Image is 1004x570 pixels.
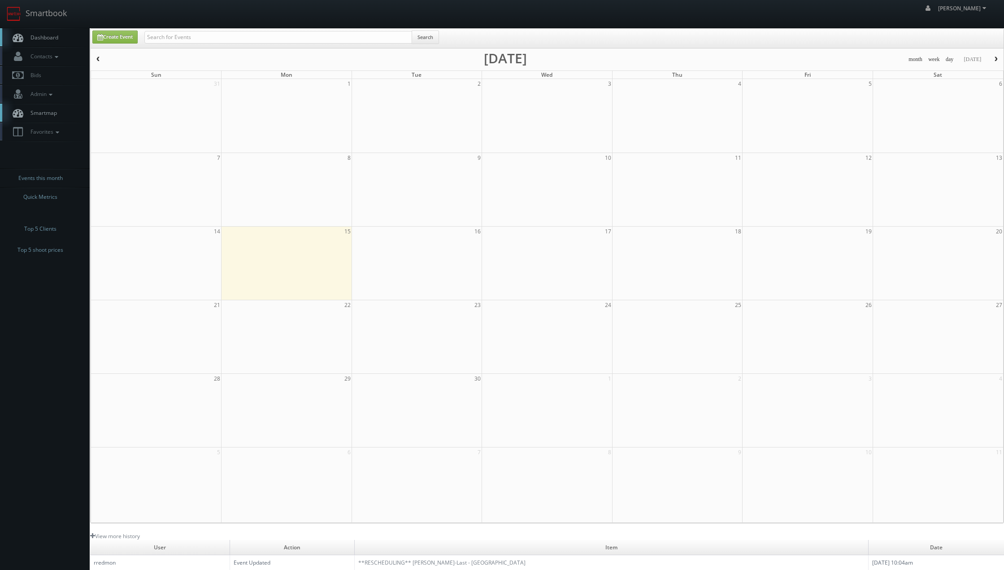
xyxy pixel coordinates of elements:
[607,374,612,383] span: 1
[343,227,352,236] span: 15
[865,153,873,162] span: 12
[26,109,57,117] span: Smartmap
[961,54,984,65] button: [DATE]
[474,227,482,236] span: 16
[7,7,21,21] img: smartbook-logo.png
[412,31,439,44] button: Search
[868,79,873,88] span: 5
[934,71,942,79] span: Sat
[484,54,527,63] h2: [DATE]
[734,300,742,310] span: 25
[26,90,55,98] span: Admin
[998,79,1003,88] span: 6
[347,153,352,162] span: 8
[905,54,926,65] button: month
[737,374,742,383] span: 2
[216,153,221,162] span: 7
[995,227,1003,236] span: 20
[672,71,682,79] span: Thu
[477,447,482,457] span: 7
[213,374,221,383] span: 28
[213,227,221,236] span: 14
[868,540,1004,555] td: Date
[26,71,41,79] span: Bids
[230,540,355,555] td: Action
[541,71,552,79] span: Wed
[90,540,230,555] td: User
[868,374,873,383] span: 3
[216,447,221,457] span: 5
[347,79,352,88] span: 1
[358,559,526,566] a: **RESCHEDULING** [PERSON_NAME]-Last - [GEOGRAPHIC_DATA]
[343,374,352,383] span: 29
[604,227,612,236] span: 17
[995,300,1003,310] span: 27
[474,300,482,310] span: 23
[604,300,612,310] span: 24
[144,31,412,44] input: Search for Events
[90,532,140,540] a: View more history
[995,447,1003,457] span: 11
[737,447,742,457] span: 9
[281,71,292,79] span: Mon
[995,153,1003,162] span: 13
[477,79,482,88] span: 2
[734,153,742,162] span: 11
[24,224,57,233] span: Top 5 Clients
[604,153,612,162] span: 10
[355,540,869,555] td: Item
[477,153,482,162] span: 9
[213,300,221,310] span: 21
[347,447,352,457] span: 6
[92,31,138,44] a: Create Event
[26,34,58,41] span: Dashboard
[607,447,612,457] span: 8
[865,227,873,236] span: 19
[23,193,57,202] span: Quick Metrics
[943,54,957,65] button: day
[343,300,352,310] span: 22
[938,4,989,12] span: [PERSON_NAME]
[17,246,63,254] span: Top 5 shoot prices
[213,79,221,88] span: 31
[607,79,612,88] span: 3
[18,174,63,183] span: Events this month
[474,374,482,383] span: 30
[865,300,873,310] span: 26
[26,128,61,136] span: Favorites
[998,374,1003,383] span: 4
[734,227,742,236] span: 18
[865,447,873,457] span: 10
[737,79,742,88] span: 4
[412,71,422,79] span: Tue
[26,53,61,60] span: Contacts
[151,71,161,79] span: Sun
[925,54,943,65] button: week
[804,71,811,79] span: Fri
